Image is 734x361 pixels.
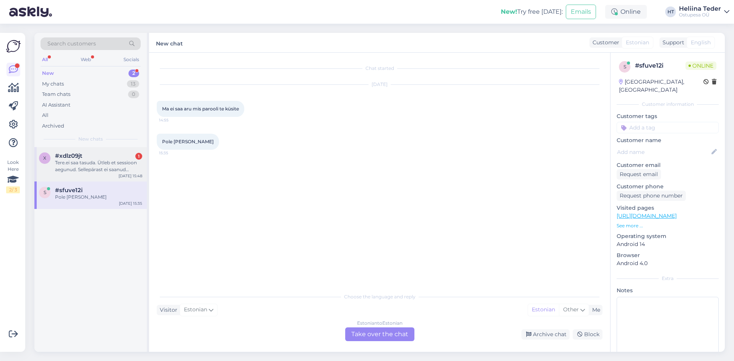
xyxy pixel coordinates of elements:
[162,139,214,144] span: Pole [PERSON_NAME]
[619,78,703,94] div: [GEOGRAPHIC_DATA], [GEOGRAPHIC_DATA]
[626,39,649,47] span: Estonian
[42,70,54,77] div: New
[521,329,570,340] div: Archive chat
[55,194,142,201] div: Pole [PERSON_NAME]
[122,55,141,65] div: Socials
[78,136,103,142] span: New chats
[617,161,719,169] p: Customer email
[659,39,684,47] div: Support
[617,136,719,144] p: Customer name
[55,152,82,159] span: #xdlz09jt
[665,6,676,17] div: HT
[184,306,207,314] span: Estonian
[157,81,602,88] div: [DATE]
[357,320,403,327] div: Estonian to Estonian
[42,112,49,119] div: All
[589,306,600,314] div: Me
[617,222,719,229] p: See more ...
[119,173,142,179] div: [DATE] 15:48
[617,148,710,156] input: Add name
[624,64,626,70] span: s
[563,306,579,313] span: Other
[501,8,517,15] b: New!
[605,5,647,19] div: Online
[617,183,719,191] p: Customer phone
[617,287,719,295] p: Notes
[617,112,719,120] p: Customer tags
[135,153,142,160] div: 1
[42,80,64,88] div: My chats
[6,186,20,193] div: 2 / 3
[156,37,183,48] label: New chat
[127,80,139,88] div: 13
[157,306,177,314] div: Visitor
[159,117,188,123] span: 14:55
[566,5,596,19] button: Emails
[159,150,188,156] span: 15:35
[617,232,719,240] p: Operating system
[128,70,139,77] div: 2
[617,275,719,282] div: Extra
[617,101,719,108] div: Customer information
[42,91,70,98] div: Team chats
[617,122,719,133] input: Add a tag
[55,159,142,173] div: Tere.ei saa tasuda. Ütleb et sessioon aegunud. Sellepärast ei saanud arvet,et mul uus Gmail. Proo...
[617,212,677,219] a: [URL][DOMAIN_NAME]
[679,6,721,12] div: Heliina Teder
[6,39,21,53] img: Askly Logo
[42,122,64,130] div: Archived
[157,293,602,300] div: Choose the language and reply
[345,327,414,341] div: Take over the chat
[128,91,139,98] div: 0
[43,155,46,161] span: x
[685,62,716,70] span: Online
[162,106,239,112] span: Ma ei saa aru mis parooli te küsite
[47,40,96,48] span: Search customers
[119,201,142,206] div: [DATE] 15:35
[79,55,93,65] div: Web
[617,240,719,248] p: Android 14
[679,6,729,18] a: Heliina TederOstupesa OÜ
[6,159,20,193] div: Look Here
[157,65,602,72] div: Chat started
[589,39,619,47] div: Customer
[617,191,686,201] div: Request phone number
[41,55,49,65] div: All
[617,169,661,180] div: Request email
[44,189,46,195] span: s
[679,12,721,18] div: Ostupesa OÜ
[42,101,70,109] div: AI Assistant
[528,304,559,316] div: Estonian
[617,259,719,267] p: Android 4.0
[573,329,602,340] div: Block
[691,39,711,47] span: English
[635,61,685,70] div: # sfuve12i
[617,251,719,259] p: Browser
[55,187,83,194] span: #sfuve12i
[501,7,563,16] div: Try free [DATE]:
[617,204,719,212] p: Visited pages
